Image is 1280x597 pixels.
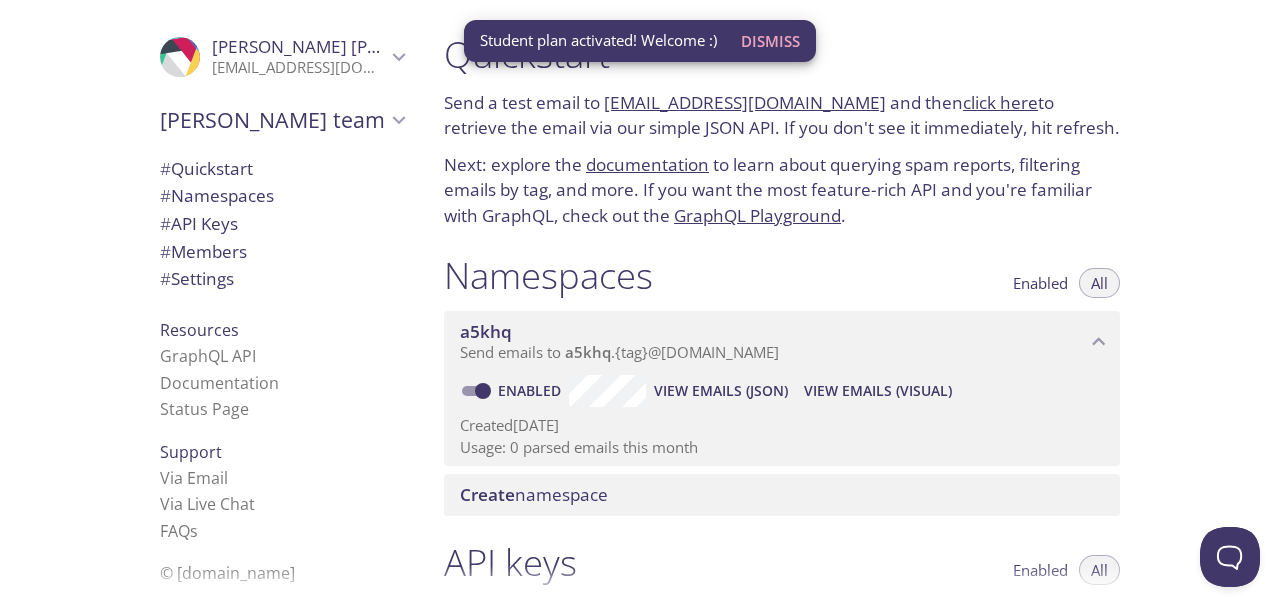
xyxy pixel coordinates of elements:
button: All [1079,555,1120,585]
div: Members [144,238,420,266]
a: Via Email [160,467,228,489]
a: Status Page [160,398,249,420]
div: Create namespace [444,474,1120,516]
button: View Emails (JSON) [646,375,796,407]
span: # [160,267,171,290]
h1: Quickstart [444,32,1120,77]
span: Create [460,483,515,506]
span: View Emails (JSON) [654,379,788,403]
button: View Emails (Visual) [796,375,960,407]
span: [PERSON_NAME] team [160,106,386,134]
span: © [DOMAIN_NAME] [160,562,295,584]
span: Support [160,441,222,463]
a: [EMAIL_ADDRESS][DOMAIN_NAME] [604,91,886,114]
a: FAQ [160,520,198,542]
span: # [160,240,171,263]
p: [EMAIL_ADDRESS][DOMAIN_NAME] [212,58,386,78]
a: GraphQL Playground [674,204,841,227]
a: Via Live Chat [160,493,255,515]
span: # [160,212,171,235]
div: Team Settings [144,265,420,293]
div: Namespaces [144,182,420,210]
div: Bruno Viola [144,24,420,90]
div: a5khq namespace [444,311,1120,373]
button: All [1079,268,1120,298]
span: [PERSON_NAME] [PERSON_NAME] [212,35,486,58]
div: Bruno's team [144,94,420,146]
span: Student plan activated! Welcome :) [480,30,717,51]
button: Enabled [1001,268,1080,298]
span: Dismiss [741,28,800,54]
p: Next: explore the to learn about querying spam reports, filtering emails by tag, and more. If you... [444,152,1120,229]
span: Quickstart [160,157,253,180]
span: Members [160,240,247,263]
p: Usage: 0 parsed emails this month [460,437,1104,458]
a: Enabled [495,381,569,400]
span: Settings [160,267,234,290]
iframe: Help Scout Beacon - Open [1200,527,1260,587]
span: # [160,184,171,207]
div: API Keys [144,210,420,238]
span: View Emails (Visual) [804,379,952,403]
a: documentation [586,153,709,176]
button: Enabled [1001,555,1080,585]
h1: Namespaces [444,253,653,298]
p: Send a test email to and then to retrieve the email via our simple JSON API. If you don't see it ... [444,90,1120,141]
span: Send emails to . {tag} @[DOMAIN_NAME] [460,342,779,362]
h1: API keys [444,540,577,585]
span: Resources [160,319,239,341]
span: Namespaces [160,184,274,207]
p: Created [DATE] [460,415,1104,436]
a: GraphQL API [160,345,256,367]
span: API Keys [160,212,238,235]
span: namespace [460,483,608,506]
span: a5khq [565,342,611,362]
a: click here [963,91,1038,114]
button: Dismiss [733,22,808,60]
span: s [190,520,198,542]
span: # [160,157,171,180]
div: Quickstart [144,155,420,183]
a: Documentation [160,372,279,394]
span: a5khq [460,320,512,343]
